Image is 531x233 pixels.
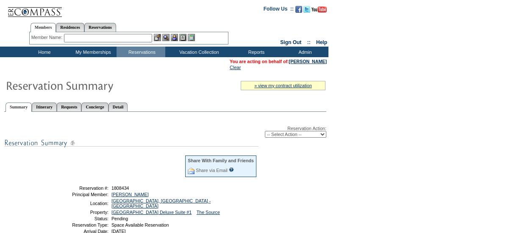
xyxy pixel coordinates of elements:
[111,222,169,227] span: Space Available Reservation
[81,103,108,111] a: Concierge
[311,8,327,14] a: Subscribe to our YouTube Channel
[311,6,327,13] img: Subscribe to our YouTube Channel
[230,65,241,70] a: Clear
[111,186,129,191] span: 1808434
[4,138,259,148] img: subTtlResSummary.gif
[84,23,116,32] a: Reservations
[179,34,186,41] img: Reservations
[165,47,231,57] td: Vacation Collection
[57,103,81,111] a: Requests
[4,126,326,138] div: Reservation Action:
[289,59,327,64] a: [PERSON_NAME]
[197,210,220,215] a: The Source
[117,47,165,57] td: Reservations
[231,47,280,57] td: Reports
[303,8,310,14] a: Follow us on Twitter
[307,39,311,45] span: ::
[229,167,234,172] input: What is this?
[19,47,68,57] td: Home
[48,222,108,227] td: Reservation Type:
[6,103,32,112] a: Summary
[68,47,117,57] td: My Memberships
[316,39,327,45] a: Help
[111,198,211,208] a: [GEOGRAPHIC_DATA], [GEOGRAPHIC_DATA] - [GEOGRAPHIC_DATA]
[111,216,128,221] span: Pending
[6,77,175,94] img: Reservaton Summary
[254,83,312,88] a: » view my contract utilization
[111,210,192,215] a: [GEOGRAPHIC_DATA] Deluxe Suite #1
[48,186,108,191] td: Reservation #:
[196,168,228,173] a: Share via Email
[295,8,302,14] a: Become our fan on Facebook
[32,103,57,111] a: Itinerary
[280,39,301,45] a: Sign Out
[171,34,178,41] img: Impersonate
[48,216,108,221] td: Status:
[108,103,128,111] a: Detail
[56,23,84,32] a: Residences
[48,192,108,197] td: Principal Member:
[188,158,254,163] div: Share With Family and Friends
[154,34,161,41] img: b_edit.gif
[31,34,64,41] div: Member Name:
[31,23,56,32] a: Members
[295,6,302,13] img: Become our fan on Facebook
[48,198,108,208] td: Location:
[264,5,294,15] td: Follow Us ::
[162,34,170,41] img: View
[111,192,149,197] a: [PERSON_NAME]
[230,59,327,64] span: You are acting on behalf of:
[188,34,195,41] img: b_calculator.gif
[48,210,108,215] td: Property:
[280,47,328,57] td: Admin
[303,6,310,13] img: Follow us on Twitter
